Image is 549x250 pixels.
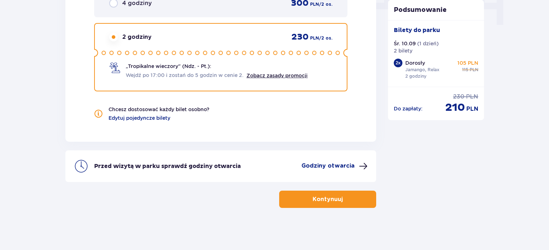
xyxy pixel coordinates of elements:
p: / 2 os. [319,1,332,8]
p: 2 godziny [405,73,426,79]
p: / 2 os. [319,35,332,41]
button: Godziny otwarcia [301,162,368,171]
p: Chcesz dostosować każdy bilet osobno? [109,106,209,113]
p: Godziny otwarcia [301,162,355,170]
p: 230 [291,32,309,42]
p: PLN [310,1,319,8]
p: Kontynuuj [313,195,343,203]
img: clock icon [74,159,88,173]
p: 230 [453,93,465,101]
a: Edytuj pojedyncze bilety [109,114,170,122]
p: 105 PLN [457,59,478,67]
p: 2 bilety [394,47,412,54]
p: PLN [466,105,478,113]
p: Jamango, Relax [405,67,439,73]
p: 115 [462,67,468,73]
p: Dorosły [405,59,425,67]
p: Śr. 10.09 [394,40,416,47]
p: Bilety do parku [394,26,440,34]
p: 210 [445,101,465,114]
div: 2 x [394,59,402,67]
p: PLN [466,93,478,101]
p: 2 godziny [122,33,152,41]
p: „Tropikalne wieczory" (Ndz. - Pt.): [126,63,211,70]
p: Do zapłaty : [394,105,423,112]
p: ( 1 dzień ) [417,40,439,47]
a: Zobacz zasady promocji [246,73,308,78]
p: PLN [310,35,319,41]
p: PLN [470,67,478,73]
p: Przed wizytą w parku sprawdź godziny otwarcia [94,162,241,170]
p: Podsumowanie [388,6,484,14]
span: Wejdź po 17:00 i zostań do 5 godzin w cenie 2. [126,72,244,79]
button: Kontynuuj [279,191,376,208]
